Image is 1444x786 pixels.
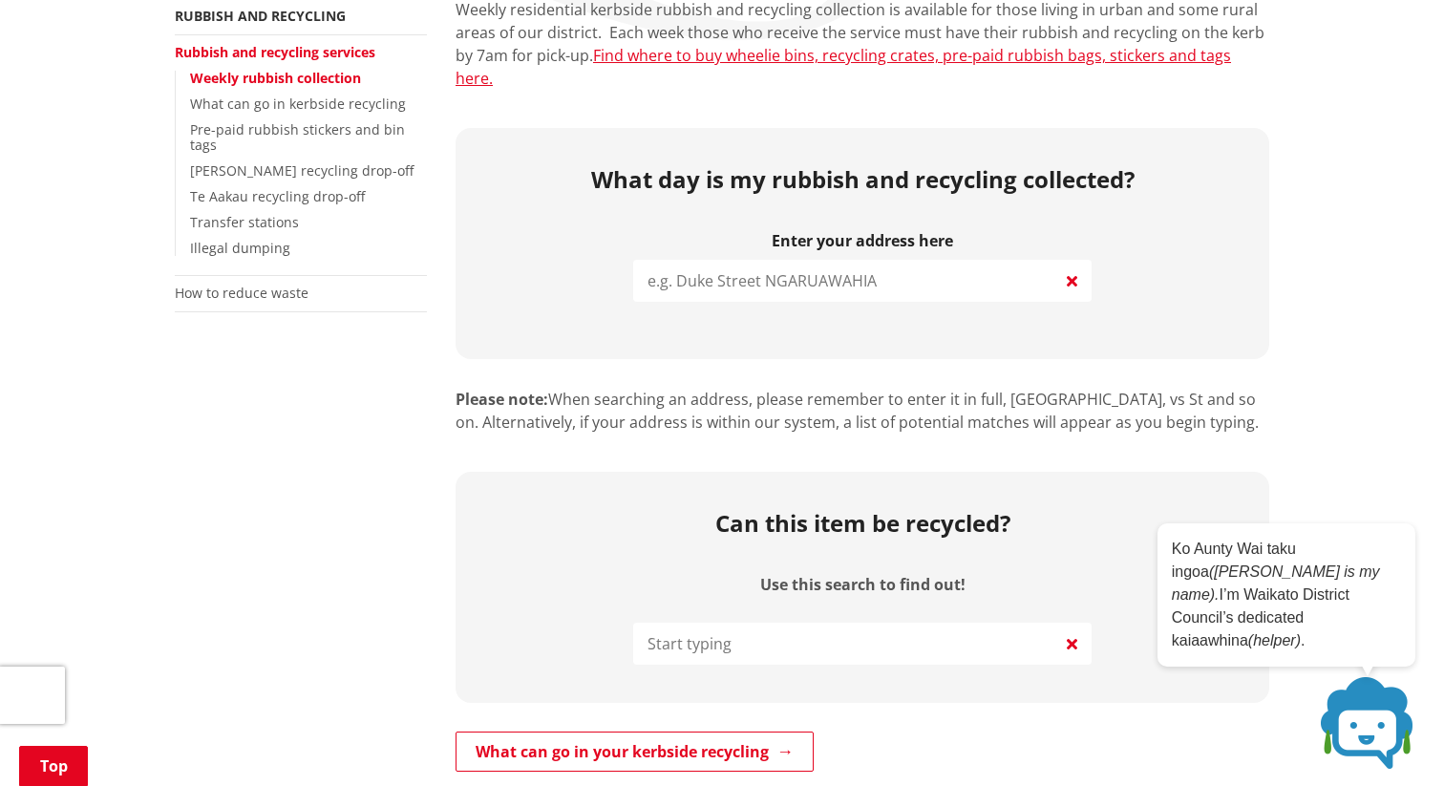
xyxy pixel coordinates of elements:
input: Start typing [633,623,1092,665]
a: Weekly rubbish collection [190,69,361,87]
strong: Please note: [456,389,548,410]
p: Ko Aunty Wai taku ingoa I’m Waikato District Council’s dedicated kaiaawhina . [1172,538,1401,652]
a: Top [19,746,88,786]
h2: What day is my rubbish and recycling collected? [470,166,1255,194]
a: How to reduce waste [175,284,308,302]
a: What can go in your kerbside recycling [456,732,814,772]
a: Pre-paid rubbish stickers and bin tags [190,120,405,155]
a: Find where to buy wheelie bins, recycling crates, pre-paid rubbish bags, stickers and tags here. [456,45,1231,89]
a: Rubbish and recycling services [175,43,375,61]
a: [PERSON_NAME] recycling drop-off [190,161,414,180]
p: When searching an address, please remember to enter it in full, [GEOGRAPHIC_DATA], vs St and so o... [456,388,1269,434]
a: Te Aakau recycling drop-off [190,187,365,205]
a: What can go in kerbside recycling [190,95,406,113]
label: Use this search to find out! [760,576,966,594]
a: Rubbish and recycling [175,7,346,25]
a: Transfer stations [190,213,299,231]
a: Illegal dumping [190,239,290,257]
input: e.g. Duke Street NGARUAWAHIA [633,260,1092,302]
em: ([PERSON_NAME] is my name). [1172,563,1380,603]
em: (helper) [1248,632,1301,648]
h2: Can this item be recycled? [715,510,1010,538]
label: Enter your address here [633,232,1092,250]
